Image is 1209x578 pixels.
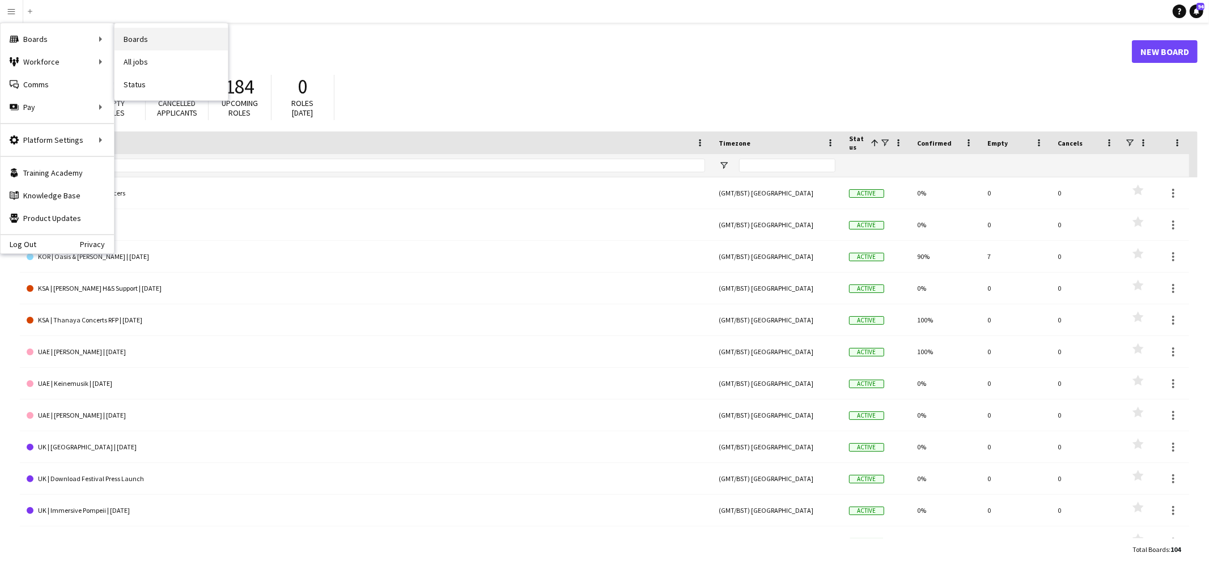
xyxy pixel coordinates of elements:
div: 0% [910,399,981,431]
span: Active [849,475,884,483]
div: (GMT/BST) [GEOGRAPHIC_DATA] [712,431,842,462]
a: 94 [1190,5,1203,18]
div: 7 [981,241,1051,272]
span: Roles [DATE] [292,98,314,118]
a: UK | Immersive Pompeii | [DATE] [27,495,705,526]
a: Status [114,73,228,96]
div: (GMT/BST) [GEOGRAPHIC_DATA] [712,209,842,240]
span: Status [849,134,866,151]
a: New Board [1132,40,1198,63]
div: 0 [1051,495,1121,526]
div: (GMT/BST) [GEOGRAPHIC_DATA] [712,241,842,272]
a: 1. FAB | Long Term Freelancers [27,177,705,209]
div: 0% [910,209,981,240]
div: (GMT/BST) [GEOGRAPHIC_DATA] [712,336,842,367]
div: 0 [981,526,1051,558]
span: Timezone [719,139,750,147]
span: 104 [1170,545,1181,554]
button: Open Filter Menu [719,160,729,171]
h1: Boards [20,43,1132,60]
div: 0 [1051,273,1121,304]
div: 0 [1051,304,1121,335]
div: Boards [1,28,114,50]
div: 0 [1051,241,1121,272]
span: Active [849,189,884,198]
span: Active [849,411,884,420]
span: Active [849,253,884,261]
div: 0 [1051,431,1121,462]
a: Training Academy [1,161,114,184]
div: 0 [981,399,1051,431]
a: UK | [GEOGRAPHIC_DATA] | [DATE] [27,431,705,463]
a: Knowledge Base [1,184,114,207]
div: 0 [1051,177,1121,209]
div: 0 [1051,368,1121,399]
a: KSA | [PERSON_NAME] H&S Support | [DATE] [27,273,705,304]
a: Privacy [80,240,114,249]
a: UK | Download Festival Press Launch [27,463,705,495]
div: 0 [1051,463,1121,494]
span: Cancels [1058,139,1083,147]
input: Board name Filter Input [47,159,705,172]
div: 0% [910,368,981,399]
div: 100% [910,336,981,367]
div: 100% [910,304,981,335]
span: 94 [1197,3,1204,10]
div: : [1132,538,1181,560]
span: Active [849,380,884,388]
a: Boards [114,28,228,50]
div: Pay [1,96,114,118]
div: 0 [981,368,1051,399]
span: 184 [226,74,254,99]
span: Total Boards [1132,545,1169,554]
div: Workforce [1,50,114,73]
div: 0 [981,209,1051,240]
span: Active [849,284,884,293]
a: UAE | Keinemusik | [DATE] [27,368,705,399]
span: Active [849,348,884,356]
div: 0% [910,526,981,558]
div: (GMT/BST) [GEOGRAPHIC_DATA] [712,495,842,526]
a: JPN | Oasis | [DATE] [27,209,705,241]
div: 0 [981,273,1051,304]
div: 0% [910,177,981,209]
div: 90% [910,241,981,272]
a: All jobs [114,50,228,73]
span: Cancelled applicants [157,98,197,118]
a: KSA | Thanaya Concerts RFP | [DATE] [27,304,705,336]
span: Empty [987,139,1008,147]
div: 0 [981,431,1051,462]
div: 0% [910,273,981,304]
a: UAE | [PERSON_NAME] | [DATE] [27,399,705,431]
div: 0 [1051,399,1121,431]
div: 0 [981,495,1051,526]
span: Active [849,221,884,229]
span: 0 [298,74,308,99]
a: UK | Immersive Tutankhamun | [DATE] [27,526,705,558]
span: Active [849,443,884,452]
div: (GMT/BST) [GEOGRAPHIC_DATA] [712,368,842,399]
a: UAE | [PERSON_NAME] | [DATE] [27,336,705,368]
span: Confirmed [917,139,952,147]
div: 0% [910,495,981,526]
div: 0% [910,431,981,462]
span: Active [849,507,884,515]
div: (GMT/BST) [GEOGRAPHIC_DATA] [712,304,842,335]
div: 0 [981,336,1051,367]
a: Comms [1,73,114,96]
div: (GMT/BST) [GEOGRAPHIC_DATA] [712,177,842,209]
div: (GMT/BST) [GEOGRAPHIC_DATA] [712,463,842,494]
a: Log Out [1,240,36,249]
div: (GMT/BST) [GEOGRAPHIC_DATA] [712,526,842,558]
input: Timezone Filter Input [739,159,835,172]
div: 0 [1051,526,1121,558]
div: 0% [910,463,981,494]
span: Active [849,316,884,325]
div: 0 [981,304,1051,335]
div: (GMT/BST) [GEOGRAPHIC_DATA] [712,273,842,304]
div: 0 [981,463,1051,494]
a: Product Updates [1,207,114,229]
a: KOR | Oasis & [PERSON_NAME] | [DATE] [27,241,705,273]
span: Upcoming roles [222,98,258,118]
div: 0 [981,177,1051,209]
